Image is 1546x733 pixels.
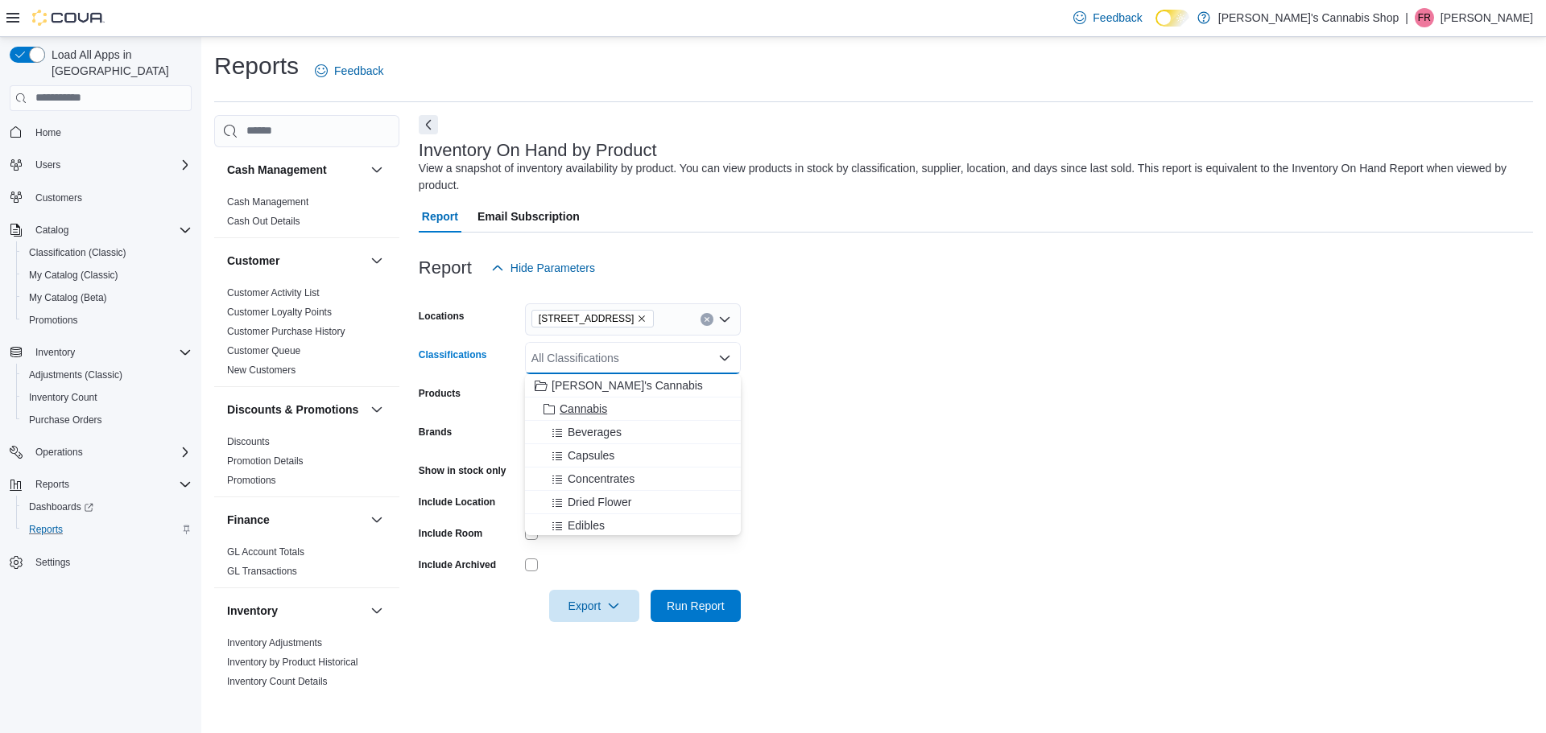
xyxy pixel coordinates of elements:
[568,517,605,533] span: Edibles
[227,215,300,228] span: Cash Out Details
[3,154,198,176] button: Users
[23,497,100,517] a: Dashboards
[227,676,328,687] a: Inventory Count Details
[227,565,297,578] span: GL Transactions
[419,464,506,477] label: Show in stock only
[23,520,192,539] span: Reports
[568,447,614,463] span: Capsules
[23,288,114,307] a: My Catalog (Beta)
[227,474,276,487] span: Promotions
[23,311,85,330] a: Promotions
[214,432,399,496] div: Discounts & Promotions
[23,365,129,385] a: Adjustments (Classic)
[29,220,75,240] button: Catalog
[227,637,322,649] a: Inventory Adjustments
[367,160,386,179] button: Cash Management
[560,401,607,417] span: Cannabis
[29,443,89,462] button: Operations
[568,494,631,510] span: Dried Flower
[531,310,655,327] span: 160 Wellington St. E Unit 3
[23,388,192,407] span: Inventory Count
[35,159,60,171] span: Users
[35,224,68,237] span: Catalog
[16,386,198,409] button: Inventory Count
[227,675,328,688] span: Inventory Count Details
[16,409,198,431] button: Purchase Orders
[227,695,362,706] a: Inventory On Hand by Package
[718,313,731,326] button: Open list of options
[29,391,97,404] span: Inventory Count
[227,326,345,337] a: Customer Purchase History
[29,552,192,572] span: Settings
[29,414,102,426] span: Purchase Orders
[23,243,192,262] span: Classification (Classic)
[1218,8,1399,27] p: [PERSON_NAME]'s Cannabis Shop
[701,313,713,326] button: Clear input
[419,115,438,134] button: Next
[227,436,270,447] a: Discounts
[559,590,630,622] span: Export
[227,694,362,707] span: Inventory On Hand by Package
[16,309,198,331] button: Promotions
[227,455,304,467] span: Promotion Details
[16,241,198,264] button: Classification (Classic)
[667,598,725,614] span: Run Report
[35,191,82,204] span: Customers
[227,546,304,558] a: GL Account Totals
[29,553,76,572] a: Settings
[227,307,332,318] a: Customer Loyalty Points
[227,512,270,528] h3: Finance
[549,590,639,622] button: Export
[29,369,122,381] span: Adjustments (Classic)
[16,286,198,309] button: My Catalog (Beta)
[227,364,296,377] span: New Customers
[1418,8,1431,27] span: FR
[1441,8,1533,27] p: [PERSON_NAME]
[227,216,300,227] a: Cash Out Details
[16,264,198,286] button: My Catalog (Classic)
[35,126,61,139] span: Home
[227,656,358,669] span: Inventory by Product Historical
[419,258,472,278] h3: Report
[29,269,118,282] span: My Catalog (Classic)
[419,496,495,509] label: Include Location
[29,500,93,513] span: Dashboards
[419,348,487,361] label: Classifications
[32,10,105,26] img: Cova
[227,402,358,418] h3: Discounts & Promotions
[227,306,332,319] span: Customer Loyalty Points
[525,397,741,421] button: Cannabis
[227,286,320,299] span: Customer Activity List
[3,121,198,144] button: Home
[525,374,741,397] button: [PERSON_NAME]'s Cannabis
[1155,10,1189,27] input: Dark Mode
[367,251,386,270] button: Customer
[3,219,198,241] button: Catalog
[525,491,741,514] button: Dried Flower
[552,377,703,393] span: [PERSON_NAME]'s Cannabis
[16,518,198,541] button: Reports
[29,475,76,494] button: Reports
[227,162,327,178] h3: Cash Management
[334,63,383,79] span: Feedback
[3,186,198,209] button: Customers
[3,441,198,463] button: Operations
[227,603,364,619] button: Inventory
[227,287,320,299] a: Customer Activity List
[227,364,296,376] a: New Customers
[29,246,126,259] span: Classification (Classic)
[29,343,81,362] button: Inventory
[214,50,299,82] h1: Reports
[485,252,601,284] button: Hide Parameters
[29,291,107,304] span: My Catalog (Beta)
[227,344,300,357] span: Customer Queue
[16,364,198,386] button: Adjustments (Classic)
[35,478,69,491] span: Reports
[29,155,67,175] button: Users
[227,636,322,649] span: Inventory Adjustments
[1405,8,1408,27] p: |
[511,260,595,276] span: Hide Parameters
[3,473,198,496] button: Reports
[23,266,192,285] span: My Catalog (Classic)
